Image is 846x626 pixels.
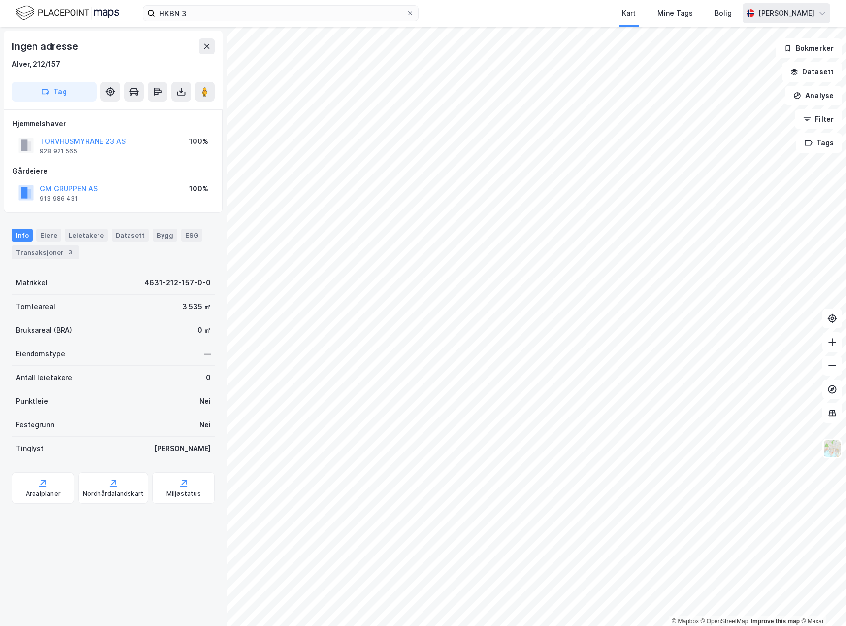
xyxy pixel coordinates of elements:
[12,82,97,102] button: Tag
[204,348,211,360] div: —
[12,58,60,70] div: Alver, 212/157
[154,443,211,454] div: [PERSON_NAME]
[144,277,211,289] div: 4631-212-157-0-0
[12,165,214,177] div: Gårdeiere
[155,6,406,21] input: Søk på adresse, matrikkel, gårdeiere, leietakere eller personer
[795,109,842,129] button: Filter
[40,147,77,155] div: 928 921 565
[36,229,61,242] div: Eiere
[16,443,44,454] div: Tinglyst
[785,86,842,105] button: Analyse
[751,618,800,625] a: Improve this map
[622,7,636,19] div: Kart
[797,579,846,626] iframe: Chat Widget
[181,229,202,242] div: ESG
[112,229,149,242] div: Datasett
[16,348,65,360] div: Eiendomstype
[16,419,54,431] div: Festegrunn
[65,247,75,257] div: 3
[797,579,846,626] div: Kontrollprogram for chat
[16,324,72,336] div: Bruksareal (BRA)
[189,183,208,195] div: 100%
[26,490,61,498] div: Arealplaner
[12,118,214,130] div: Hjemmelshaver
[16,277,48,289] div: Matrikkel
[657,7,693,19] div: Mine Tags
[776,38,842,58] button: Bokmerker
[65,229,108,242] div: Leietakere
[823,439,842,458] img: Z
[153,229,177,242] div: Bygg
[12,38,80,54] div: Ingen adresse
[83,490,144,498] div: Nordhårdalandskart
[701,618,748,625] a: OpenStreetMap
[12,245,79,259] div: Transaksjoner
[166,490,201,498] div: Miljøstatus
[16,4,119,22] img: logo.f888ab2527a4732fd821a326f86c7f29.svg
[197,324,211,336] div: 0 ㎡
[16,395,48,407] div: Punktleie
[715,7,732,19] div: Bolig
[199,419,211,431] div: Nei
[40,195,78,203] div: 913 986 431
[206,372,211,383] div: 0
[782,62,842,82] button: Datasett
[12,229,33,242] div: Info
[182,301,211,313] div: 3 535 ㎡
[189,136,208,147] div: 100%
[16,301,55,313] div: Tomteareal
[672,618,699,625] a: Mapbox
[16,372,72,383] div: Antall leietakere
[199,395,211,407] div: Nei
[758,7,814,19] div: [PERSON_NAME]
[796,133,842,153] button: Tags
